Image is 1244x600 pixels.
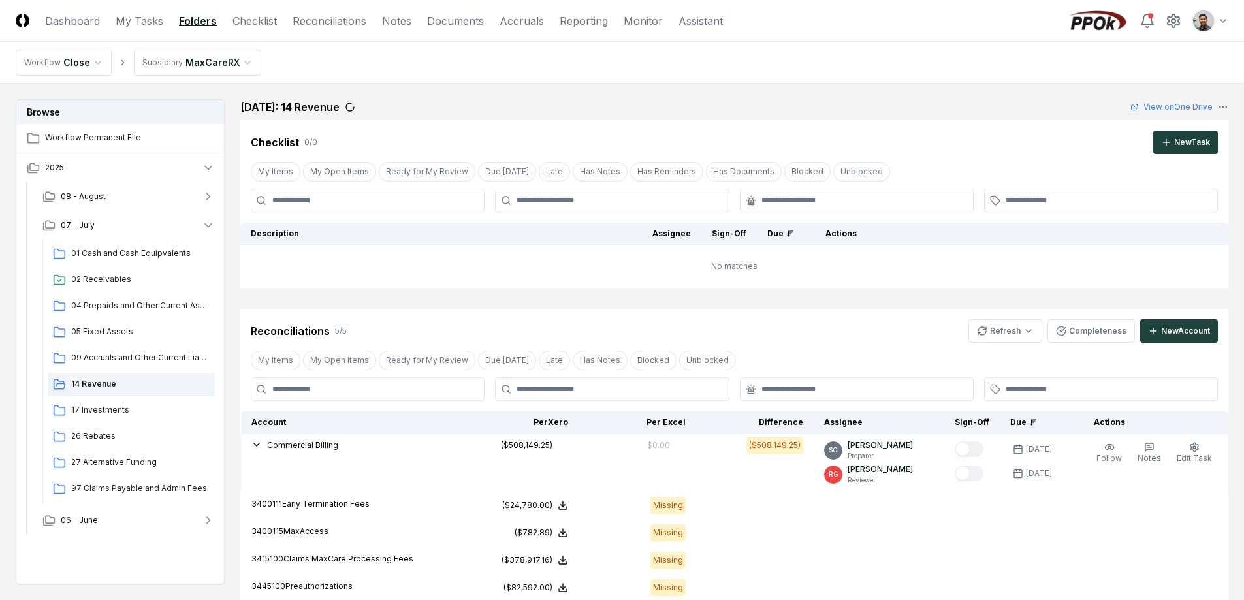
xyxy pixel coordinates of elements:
div: ($82,592.00) [503,582,552,593]
a: Notes [382,13,411,29]
p: 3415100 Claims MaxCare Processing Fees [251,553,451,565]
button: My Items [251,162,300,182]
div: $0.00 [647,439,670,451]
a: Documents [427,13,484,29]
button: Mark complete [955,441,983,457]
button: ($82,592.00) [503,582,568,593]
div: [DATE] [1026,467,1052,479]
div: Actions [815,228,1218,240]
button: Has Notes [573,162,628,182]
span: RG [829,469,838,479]
a: Reconciliations [293,13,366,29]
a: Assistant [678,13,723,29]
span: SC [829,445,838,455]
span: 08 - August [61,191,106,202]
a: Checklist [232,13,277,29]
button: ($378,917.16) [502,554,568,566]
p: Preparer [848,451,913,461]
span: 02 Receivables [71,274,210,285]
th: Per Excel [579,411,696,434]
th: Sign-Off [944,411,1000,434]
div: ($508,149.25) [501,439,552,451]
span: 2025 [45,162,64,174]
div: ($24,780.00) [502,499,552,511]
button: Due Today [478,162,536,182]
a: Monitor [624,13,663,29]
p: 3400111 Early Termination Fees [251,498,451,510]
div: Due [1010,417,1062,428]
button: Unblocked [833,162,890,182]
div: [DATE] [1026,443,1052,455]
div: 2025 [16,182,225,537]
button: Notes [1135,439,1164,467]
button: 06 - June [32,506,225,535]
button: Edit Task [1174,439,1215,467]
span: Edit Task [1177,453,1212,463]
p: [PERSON_NAME] [848,439,913,451]
button: Refresh [968,319,1042,343]
a: 01 Cash and Cash Equipvalents [48,242,215,266]
div: ($782.89) [515,527,552,539]
span: 04 Prepaids and Other Current Assets [71,300,210,311]
span: Follow [1096,453,1122,463]
div: ($508,149.25) [749,439,801,451]
span: 06 - June [61,514,98,526]
a: Dashboard [45,13,100,29]
button: ($24,780.00) [502,499,568,511]
a: 05 Fixed Assets [48,321,215,344]
button: Blocked [784,162,831,182]
th: Difference [696,411,814,434]
h2: [DATE]: 14 Revenue [240,99,340,115]
div: Actions [1083,417,1218,428]
th: Per Xero [461,411,579,434]
button: NewAccount [1140,319,1218,343]
a: 09 Accruals and Other Current Liabilities [48,347,215,370]
button: 2025 [16,153,225,182]
span: 14 Revenue [71,378,210,390]
p: Reviewer [848,475,913,485]
button: My Open Items [303,351,376,370]
div: Missing [650,552,686,569]
div: Subsidiary [142,57,183,69]
span: Workflow Permanent File [45,132,215,144]
a: 26 Rebates [48,425,215,449]
a: Folders [179,13,217,29]
h3: Browse [16,100,224,124]
a: 27 Alternative Funding [48,451,215,475]
th: Sign-Off [701,223,757,245]
div: 07 - July [32,240,225,506]
span: 97 Claims Payable and Admin Fees [71,482,210,494]
div: Missing [650,497,686,514]
a: 17 Investments [48,399,215,422]
div: New Account [1161,325,1210,337]
button: ($782.89) [515,527,568,539]
div: Account [251,417,451,428]
button: Has Reminders [630,162,703,182]
th: Description [240,223,642,245]
span: 27 Alternative Funding [71,456,210,468]
td: No matches [240,245,1228,288]
div: ($378,917.16) [502,554,552,566]
button: Late [539,162,570,182]
div: Missing [650,524,686,541]
a: Workflow Permanent File [16,124,225,153]
button: My Items [251,351,300,370]
a: View onOne Drive [1130,101,1213,113]
div: 0 / 0 [304,136,317,148]
button: Has Documents [706,162,782,182]
button: Follow [1094,439,1124,467]
a: Accruals [500,13,544,29]
span: 26 Rebates [71,430,210,442]
div: Due [767,228,794,240]
div: Reconciliations [251,323,330,339]
button: Has Notes [573,351,628,370]
button: Late [539,351,570,370]
span: 09 Accruals and Other Current Liabilities [71,352,210,364]
img: PPOk logo [1066,10,1129,31]
img: d09822cc-9b6d-4858-8d66-9570c114c672_eec49429-a748-49a0-a6ec-c7bd01c6482e.png [1193,10,1214,31]
a: 02 Receivables [48,268,215,292]
button: Ready for My Review [379,162,475,182]
div: 5 / 5 [335,325,347,337]
button: Completeness [1047,319,1135,343]
button: Blocked [630,351,677,370]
